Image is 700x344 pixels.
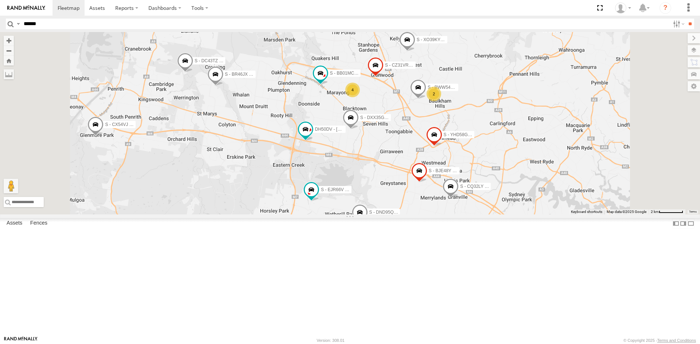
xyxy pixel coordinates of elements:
label: Dock Summary Table to the Right [680,218,687,229]
span: S - BB01MC - SPARE [330,71,373,76]
img: rand-logo.svg [7,5,45,11]
button: Zoom out [4,46,14,56]
i: ? [660,2,671,14]
span: S - BJE48Y - [PERSON_NAME] [429,168,491,173]
label: Dock Summary Table to the Left [672,218,680,229]
label: Map Settings [688,81,700,91]
span: S - XO39KY - [PERSON_NAME] [417,37,481,42]
span: S - CX54VJ - [PERSON_NAME] [105,122,168,127]
button: Map Scale: 2 km per 63 pixels [649,209,685,214]
button: Drag Pegman onto the map to open Street View [4,179,18,193]
div: 4 [345,83,360,97]
label: Measure [4,69,14,79]
span: S - EJR66V - [PERSON_NAME] [321,187,384,192]
span: S - YHD58G - [PERSON_NAME] [444,132,508,137]
a: Terms and Conditions [657,338,696,343]
span: S - BWW54B - [PERSON_NAME] [428,85,493,90]
div: © Copyright 2025 - [623,338,696,343]
button: Zoom Home [4,56,14,66]
button: Keyboard shortcuts [571,209,602,214]
div: Version: 308.01 [317,338,345,343]
label: Search Filter Options [670,19,686,29]
label: Assets [3,218,26,229]
label: Search Query [15,19,21,29]
span: S - DC43TZ - [PERSON_NAME] [195,58,258,63]
label: Hide Summary Table [687,218,695,229]
button: Zoom in [4,36,14,46]
div: 2 [427,87,441,101]
label: Fences [27,218,51,229]
span: S - CQ32LY - [PERSON_NAME] [460,184,523,189]
a: Terms (opens in new tab) [689,210,697,213]
span: Map data ©2025 Google [607,210,646,214]
div: Tye Clark [612,3,634,13]
span: S - CZ31VR - [PERSON_NAME] [385,63,448,68]
span: S - BR46JX - [PERSON_NAME] [225,71,288,76]
span: S - DXX35G - [PERSON_NAME] [360,115,424,120]
span: DH50DV - [PERSON_NAME] [315,126,372,131]
a: Visit our Website [4,337,38,344]
span: 2 km [651,210,659,214]
span: S - DND95Q - [PERSON_NAME] [369,210,434,215]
